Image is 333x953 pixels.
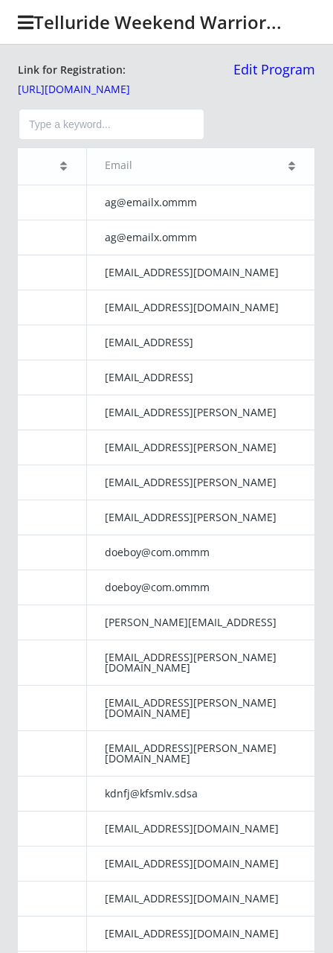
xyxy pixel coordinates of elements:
div: Telluride Weekend Warrior... [18,13,282,31]
a: [URL][DOMAIN_NAME] [18,84,166,101]
td: [EMAIL_ADDRESS][DOMAIN_NAME] [87,847,315,882]
button: Sort column ascending [59,160,68,172]
a: Edit Program [227,63,315,89]
td: [EMAIL_ADDRESS][DOMAIN_NAME] [87,882,315,917]
td: [EMAIL_ADDRESS][PERSON_NAME] [87,500,315,535]
td: [EMAIL_ADDRESS][PERSON_NAME][DOMAIN_NAME] [87,731,315,777]
td: [PERSON_NAME][EMAIL_ADDRESS] [87,605,315,640]
td: [EMAIL_ADDRESS][DOMAIN_NAME] [87,812,315,847]
td: [EMAIL_ADDRESS][PERSON_NAME][DOMAIN_NAME] [87,640,315,686]
td: [EMAIL_ADDRESS][DOMAIN_NAME] [87,290,315,325]
div: Link for Registration: [18,63,128,78]
td: [EMAIL_ADDRESS][PERSON_NAME] [87,465,315,500]
td: [EMAIL_ADDRESS][DOMAIN_NAME] [87,255,315,290]
div: Email [105,160,285,173]
td: ag@emailx.ommm [87,185,315,220]
button: Sort column ascending [287,160,297,172]
td: doeboy@com.ommm [87,535,315,570]
td: doeboy@com.ommm [87,570,315,605]
td: [EMAIL_ADDRESS][PERSON_NAME] [87,430,315,465]
td: kdnfj@kfsmlv.sdsa [87,777,315,812]
td: [EMAIL_ADDRESS][PERSON_NAME] [87,395,315,430]
td: ag@emailx.ommm [87,220,315,255]
td: [EMAIL_ADDRESS] [87,325,315,360]
td: [EMAIL_ADDRESS] [87,360,315,395]
td: [EMAIL_ADDRESS][PERSON_NAME][DOMAIN_NAME] [87,686,315,731]
input: Type a keyword... [19,109,204,140]
td: [EMAIL_ADDRESS][DOMAIN_NAME] [87,917,315,952]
